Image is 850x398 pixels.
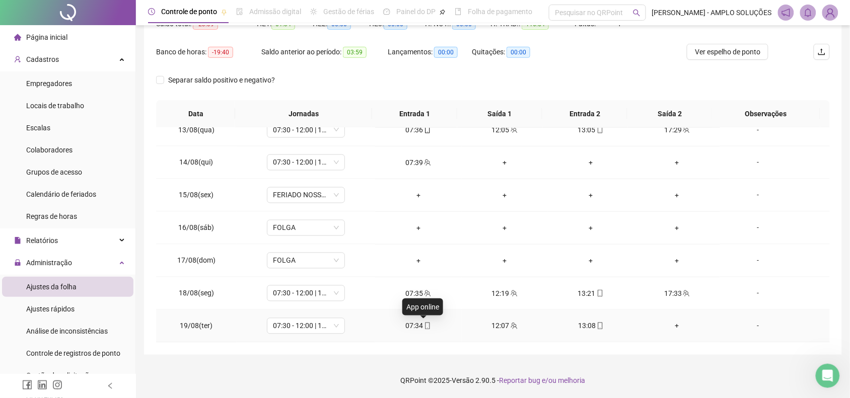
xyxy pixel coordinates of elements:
span: 14/08(qui) [179,158,213,167]
span: 18/08(seg) [179,289,214,297]
div: + [642,157,712,168]
div: 07:35 [383,288,453,299]
span: 07:30 - 12:00 | 13:12 - 17:30 [273,286,339,301]
span: pushpin [440,9,446,15]
span: [PERSON_NAME] - AMPLO SOLUÇÕES [652,7,772,18]
span: Gestão de solicitações [26,371,96,379]
th: Entrada 2 [542,100,627,128]
span: Escalas [26,124,50,132]
span: Versão [452,376,474,384]
span: 03:59 [343,47,367,58]
div: + [642,222,712,233]
span: Separar saldo positivo e negativo? [164,74,279,86]
span: mobile [423,126,431,133]
th: Entrada 1 [372,100,457,128]
span: Admissão digital [249,8,301,16]
span: FOLGA [273,220,339,235]
span: 15/08(sex) [179,191,214,199]
div: + [556,222,626,233]
span: 16/08(sáb) [178,224,214,232]
div: + [470,222,540,233]
span: 07:30 - 12:00 | 13:12 - 17:30 [273,319,339,334]
span: Locais de trabalho [26,102,84,110]
span: dashboard [383,8,390,15]
span: team [510,290,518,297]
span: book [455,8,462,15]
div: - [728,157,788,168]
span: Regras de horas [26,212,77,220]
span: Ajustes da folha [26,283,77,291]
div: + [470,190,540,201]
span: 07:30 - 12:00 | 13:12 - 17:30 [273,155,339,170]
div: 07:36 [383,124,453,135]
button: Ver espelho de ponto [687,44,768,60]
th: Saída 2 [627,100,713,128]
span: mobile [596,290,604,297]
span: team [510,323,518,330]
th: Jornadas [235,100,372,128]
div: 13:05 [556,124,626,135]
span: pushpin [221,9,227,15]
th: Saída 1 [457,100,542,128]
div: - [728,255,788,266]
span: 19/08(ter) [180,322,212,330]
div: + [383,190,453,201]
span: facebook [22,380,32,390]
span: FOLGA [273,253,339,268]
span: Relatórios [26,236,58,245]
span: linkedin [37,380,47,390]
span: user-add [14,56,21,63]
span: file-done [236,8,243,15]
div: 17:33 [642,288,712,299]
span: Cadastros [26,55,59,63]
iframe: Intercom live chat [816,364,840,388]
span: Controle de ponto [161,8,217,16]
span: home [14,34,21,41]
span: 17/08(dom) [177,257,216,265]
span: 13/08(qua) [178,126,215,134]
span: -19:40 [208,47,233,58]
span: Gestão de férias [323,8,374,16]
div: 13:21 [556,288,626,299]
div: 12:07 [470,321,540,332]
div: 07:34 [383,321,453,332]
div: Lançamentos: [388,46,472,58]
span: team [423,290,431,297]
span: mobile [423,323,431,330]
div: - [728,124,788,135]
div: + [556,255,626,266]
span: Grupos de acesso [26,168,82,176]
span: team [423,159,431,166]
span: Painel do DP [396,8,436,16]
div: - [728,321,788,332]
div: + [383,222,453,233]
div: - [728,222,788,233]
div: - [728,190,788,201]
span: mobile [596,126,604,133]
div: 07:39 [383,157,453,168]
span: FERIADO NOSSA SENHORA DO PATROCÍNIO [273,188,339,203]
span: mobile [596,323,604,330]
span: instagram [52,380,62,390]
div: + [556,157,626,168]
div: + [383,255,453,266]
span: 07:30 - 12:00 | 13:12 - 17:30 [273,122,339,137]
div: - [728,288,788,299]
span: clock-circle [148,8,155,15]
span: upload [818,48,826,56]
span: Análise de inconsistências [26,327,108,335]
span: 00:00 [507,47,530,58]
th: Observações [712,100,820,128]
span: left [107,382,114,389]
div: + [556,190,626,201]
span: team [682,126,690,133]
span: notification [782,8,791,17]
span: Calendário de feriados [26,190,96,198]
span: Administração [26,259,72,267]
div: + [470,157,540,168]
footer: QRPoint © 2025 - 2.90.5 - [136,363,850,398]
span: search [633,9,641,17]
span: Reportar bug e/ou melhoria [500,376,586,384]
span: lock [14,259,21,266]
span: file [14,237,21,244]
